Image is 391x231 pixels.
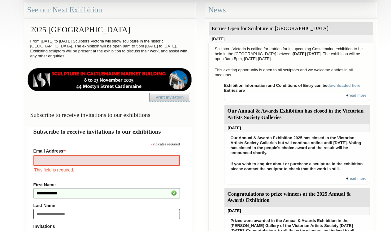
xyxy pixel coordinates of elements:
div: See our Next Exhibition [24,2,196,18]
div: [DATE] [224,124,370,132]
h3: Subscribe to receive invitations to our exhibitions [27,109,192,121]
div: Entries Open for Sculpture in [GEOGRAPHIC_DATA] [209,22,373,35]
h2: Subscribe to receive invitations to our exhibitions [33,127,186,136]
div: indicates required [33,141,180,147]
label: First Name [33,182,180,187]
div: Our Annual & Awards Exhibition has closed in the Victorian Artists Society Galleries [224,105,370,124]
p: This exciting opportunity is open to all sculptors and we welcome entries in all mediums. [212,66,370,79]
label: Last Name [33,203,180,208]
a: read more [348,93,366,98]
div: + [224,176,370,184]
a: downloaded here [327,83,360,88]
img: castlemaine-ldrbd25v2.png [27,68,192,91]
div: [DATE] [224,207,370,215]
strong: Invitations [33,224,180,229]
strong: Exhibition information and Conditions of Entry can be [224,83,361,88]
div: [DATE] [209,35,373,43]
div: News [205,2,377,18]
h2: 2025 [GEOGRAPHIC_DATA] [27,22,192,37]
p: If you wish to enquire about or purchase a sculpture in the exhibition please contact the sculpto... [228,160,367,173]
label: Email Address [33,147,180,154]
div: Congratulations to prize winners at the 2025 Annual & Awards Exhibition [224,188,370,207]
a: read more [348,176,366,181]
a: Print Invitation [149,93,190,102]
div: This field is required. [33,167,180,173]
p: Our Annual & Awards Exhibition 2025 has closed in the Victorian Artists Society Galleries but wil... [228,134,367,157]
p: From [DATE] to [DATE] Sculptors Victoria will show sculpture in the historic [GEOGRAPHIC_DATA]. T... [27,37,192,60]
strong: [DATE]-[DATE] [293,51,321,56]
div: + [224,93,370,101]
p: Sculptors Victoria is calling for entries for its upcoming Castelmaine exhibition to be held in t... [212,45,370,63]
